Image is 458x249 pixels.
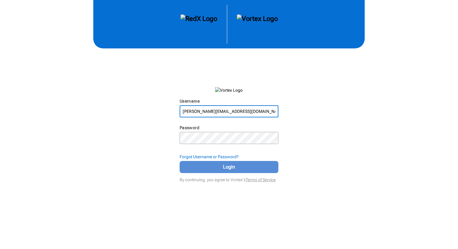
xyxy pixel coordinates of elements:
[246,177,276,182] a: Terms of Service
[180,154,239,159] strong: Forgot Username or Password?
[180,125,199,130] label: Password
[187,163,271,171] span: Login
[180,99,200,103] label: Username
[180,154,278,160] div: Forgot Username or Password?
[180,161,278,173] button: Login
[237,15,278,34] img: Vortex Logo
[181,15,217,34] img: RedX Logo
[180,174,278,183] div: By continuing, you agree to Vortex's
[215,87,243,93] img: Vortex Logo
